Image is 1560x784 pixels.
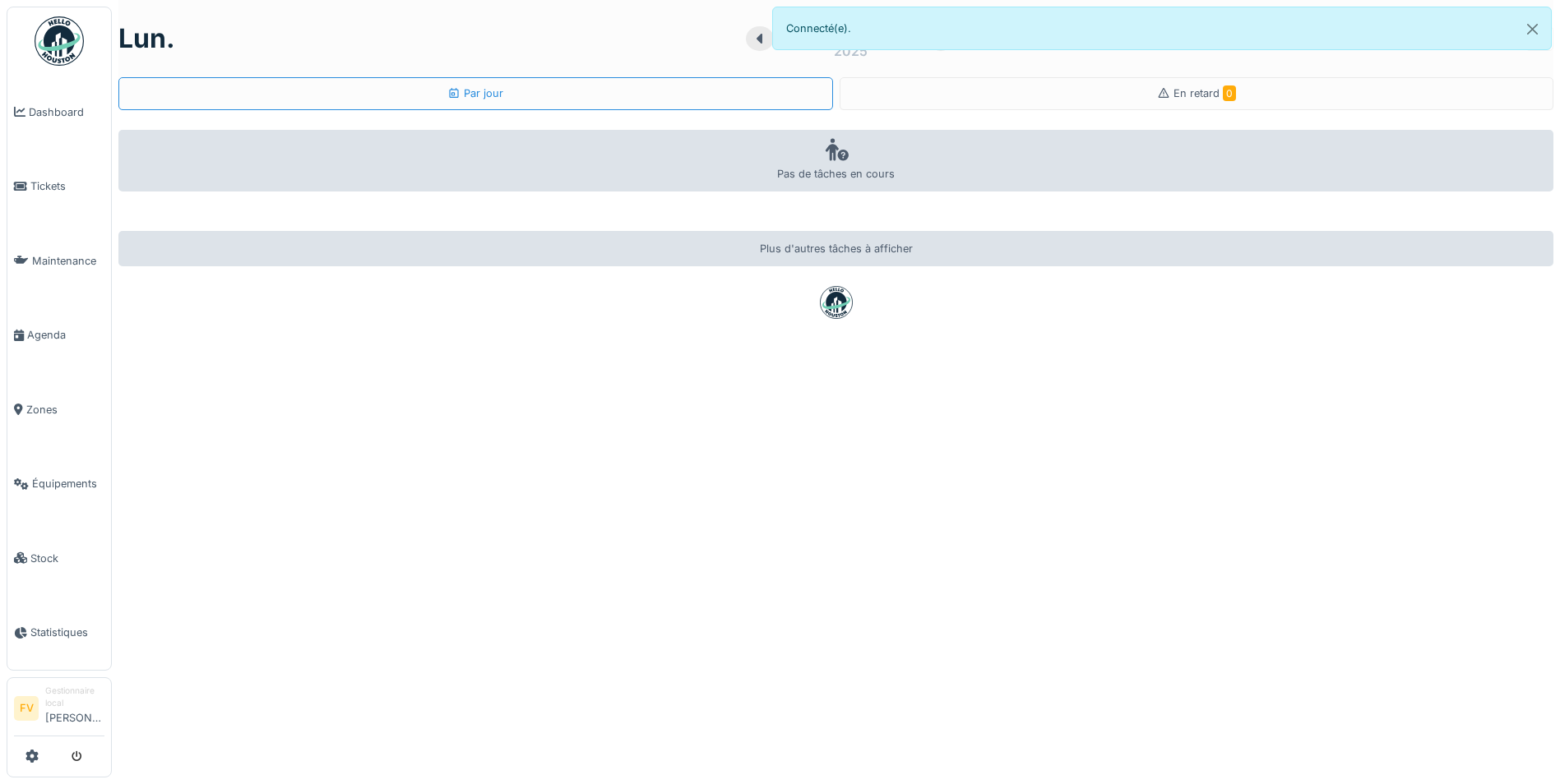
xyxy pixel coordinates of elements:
[32,253,104,269] span: Maintenance
[30,551,104,566] span: Stock
[772,7,1553,50] div: Connecté(e).
[32,476,104,491] span: Équipements
[1173,87,1236,99] span: En retard
[1514,7,1551,51] button: Close
[7,224,111,298] a: Maintenance
[35,16,84,66] img: Badge_color-CXgf-gQk.svg
[7,150,111,224] a: Tickets
[118,231,1553,266] div: Plus d'autres tâches à afficher
[26,402,104,417] span: Zones
[7,596,111,671] a: Statistiques
[30,178,104,194] span: Tickets
[7,521,111,596] a: Stock
[30,625,104,640] span: Statistiques
[7,447,111,522] a: Équipements
[29,104,104,120] span: Dashboard
[7,372,111,447] a: Zones
[45,685,104,732] li: [PERSON_NAME]
[118,130,1553,191] div: Pas de tâches en cours
[118,23,175,54] h1: lun.
[447,85,503,101] div: Par jour
[820,286,853,319] img: badge-BVDL4wpA.svg
[834,41,868,61] div: 2025
[27,327,104,343] span: Agenda
[7,298,111,373] a: Agenda
[7,75,111,150] a: Dashboard
[45,685,104,710] div: Gestionnaire local
[14,685,104,736] a: FV Gestionnaire local[PERSON_NAME]
[1223,85,1236,101] span: 0
[14,696,39,721] li: FV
